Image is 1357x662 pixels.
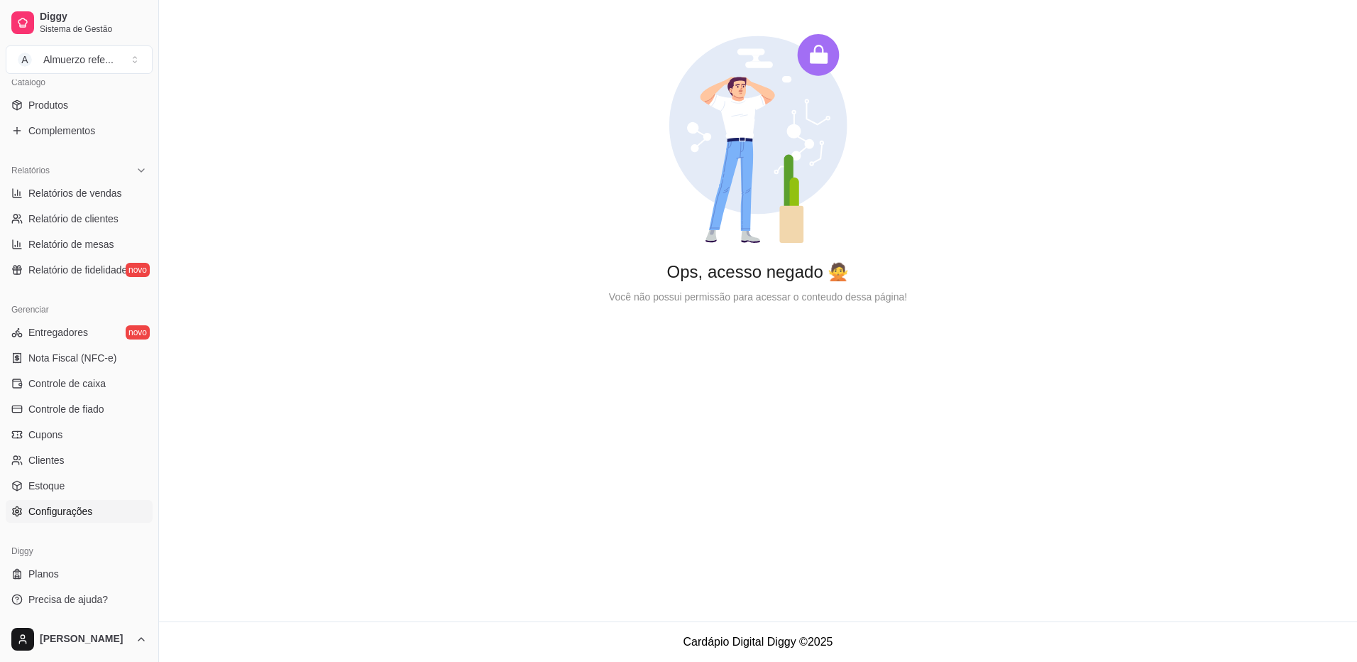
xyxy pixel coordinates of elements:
[28,237,114,251] span: Relatório de mesas
[6,500,153,523] a: Configurações
[28,453,65,467] span: Clientes
[6,321,153,344] a: Entregadoresnovo
[6,94,153,116] a: Produtos
[182,289,1334,305] div: Você não possui permissão para acessar o conteudo dessa página!
[6,398,153,420] a: Controle de fiado
[40,23,147,35] span: Sistema de Gestão
[6,71,153,94] div: Catálogo
[40,633,130,646] span: [PERSON_NAME]
[6,449,153,472] a: Clientes
[6,347,153,369] a: Nota Fiscal (NFC-e)
[6,6,153,40] a: DiggySistema de Gestão
[28,212,119,226] span: Relatório de clientes
[28,98,68,112] span: Produtos
[28,479,65,493] span: Estoque
[28,263,127,277] span: Relatório de fidelidade
[28,402,104,416] span: Controle de fiado
[6,233,153,256] a: Relatório de mesas
[6,474,153,497] a: Estoque
[43,53,114,67] div: Almuerzo refe ...
[28,592,108,607] span: Precisa de ajuda?
[6,423,153,446] a: Cupons
[6,182,153,205] a: Relatórios de vendas
[6,588,153,611] a: Precisa de ajuda?
[28,428,62,442] span: Cupons
[28,124,95,138] span: Complementos
[6,259,153,281] a: Relatório de fidelidadenovo
[28,351,116,365] span: Nota Fiscal (NFC-e)
[18,53,32,67] span: A
[28,376,106,391] span: Controle de caixa
[6,207,153,230] a: Relatório de clientes
[6,298,153,321] div: Gerenciar
[182,261,1334,283] div: Ops, acesso negado 🙅
[28,186,122,200] span: Relatórios de vendas
[6,45,153,74] button: Select a team
[11,165,50,176] span: Relatórios
[6,540,153,563] div: Diggy
[159,622,1357,662] footer: Cardápio Digital Diggy © 2025
[6,563,153,585] a: Planos
[6,372,153,395] a: Controle de caixa
[28,567,59,581] span: Planos
[28,325,88,340] span: Entregadores
[6,119,153,142] a: Complementos
[40,11,147,23] span: Diggy
[28,504,92,519] span: Configurações
[6,622,153,656] button: [PERSON_NAME]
